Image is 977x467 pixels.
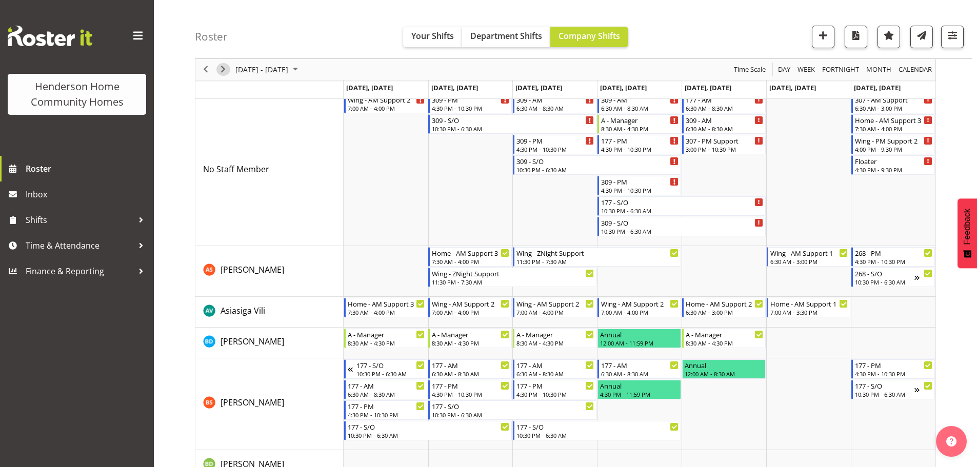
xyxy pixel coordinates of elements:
[601,176,679,187] div: 309 - PM
[597,114,681,134] div: No Staff Member"s event - A - Manager Begin From Thursday, October 16, 2025 at 8:30:00 AM GMT+13:...
[855,125,932,133] div: 7:30 AM - 4:00 PM
[601,227,763,235] div: 10:30 PM - 6:30 AM
[600,83,647,92] span: [DATE], [DATE]
[516,360,594,370] div: 177 - AM
[851,155,935,175] div: No Staff Member"s event - Floater Begin From Sunday, October 19, 2025 at 4:30:00 PM GMT+13:00 End...
[348,94,425,105] div: Wing - AM Support 2
[513,94,596,113] div: No Staff Member"s event - 309 - AM Begin From Wednesday, October 15, 2025 at 6:30:00 AM GMT+13:00...
[851,94,935,113] div: No Staff Member"s event - 307 - AM Support Begin From Sunday, October 19, 2025 at 6:30:00 AM GMT+...
[432,125,594,133] div: 10:30 PM - 6:30 AM
[348,104,425,112] div: 7:00 AM - 4:00 PM
[432,278,594,286] div: 11:30 PM - 7:30 AM
[686,339,763,347] div: 8:30 AM - 4:30 PM
[516,421,679,432] div: 177 - S/O
[348,411,425,419] div: 4:30 PM - 10:30 PM
[559,30,620,42] span: Company Shifts
[855,104,932,112] div: 6:30 AM - 3:00 PM
[550,27,628,47] button: Company Shifts
[686,104,763,112] div: 6:30 AM - 8:30 AM
[432,339,509,347] div: 8:30 AM - 4:30 PM
[682,94,766,113] div: No Staff Member"s event - 177 - AM Begin From Friday, October 17, 2025 at 6:30:00 AM GMT+13:00 En...
[851,135,935,154] div: No Staff Member"s event - Wing - PM Support 2 Begin From Sunday, October 19, 2025 at 4:00:00 PM G...
[432,257,509,266] div: 7:30 AM - 4:00 PM
[601,360,679,370] div: 177 - AM
[516,298,594,309] div: Wing - AM Support 2
[216,64,230,76] button: Next
[851,114,935,134] div: No Staff Member"s event - Home - AM Support 3 Begin From Sunday, October 19, 2025 at 7:30:00 AM G...
[348,431,510,439] div: 10:30 PM - 6:30 AM
[770,248,848,258] div: Wing - AM Support 1
[910,26,933,48] button: Send a list of all shifts for the selected filtered period to all rostered employees.
[221,305,265,316] span: Asiasiga Vili
[214,59,232,80] div: next period
[195,358,344,450] td: Billie Sothern resource
[601,186,679,194] div: 4:30 PM - 10:30 PM
[432,308,509,316] div: 7:00 AM - 4:00 PM
[516,339,594,347] div: 8:30 AM - 4:30 PM
[199,64,213,76] button: Previous
[203,164,269,175] span: No Staff Member
[428,359,512,379] div: Billie Sothern"s event - 177 - AM Begin From Tuesday, October 14, 2025 at 6:30:00 AM GMT+13:00 En...
[428,94,512,113] div: No Staff Member"s event - 309 - PM Begin From Tuesday, October 14, 2025 at 4:30:00 PM GMT+13:00 E...
[428,247,512,267] div: Arshdeep Singh"s event - Home - AM Support 3 Begin From Tuesday, October 14, 2025 at 7:30:00 AM G...
[851,247,935,267] div: Arshdeep Singh"s event - 268 - PM Begin From Sunday, October 19, 2025 at 4:30:00 PM GMT+13:00 End...
[432,411,594,419] div: 10:30 PM - 6:30 AM
[513,329,596,348] div: Barbara Dunlop"s event - A - Manager Begin From Wednesday, October 15, 2025 at 8:30:00 AM GMT+13:...
[601,308,679,316] div: 7:00 AM - 4:00 PM
[601,217,763,228] div: 309 - S/O
[682,298,766,317] div: Asiasiga Vili"s event - Home - AM Support 2 Begin From Friday, October 17, 2025 at 6:30:00 AM GMT...
[344,421,512,440] div: Billie Sothern"s event - 177 - S/O Begin From Monday, October 13, 2025 at 10:30:00 PM GMT+13:00 E...
[432,401,594,411] div: 177 - S/O
[855,156,932,166] div: Floater
[344,359,428,379] div: Billie Sothern"s event - 177 - S/O Begin From Sunday, October 12, 2025 at 10:30:00 PM GMT+13:00 E...
[195,93,344,246] td: No Staff Member resource
[195,328,344,358] td: Barbara Dunlop resource
[344,94,428,113] div: No Staff Member"s event - Wing - AM Support 2 Begin From Monday, October 13, 2025 at 7:00:00 AM G...
[195,246,344,297] td: Arshdeep Singh resource
[221,335,284,348] a: [PERSON_NAME]
[344,298,428,317] div: Asiasiga Vili"s event - Home - AM Support 3 Begin From Monday, October 13, 2025 at 7:30:00 AM GMT...
[348,390,425,398] div: 6:30 AM - 8:30 AM
[516,370,594,378] div: 6:30 AM - 8:30 AM
[855,94,932,105] div: 307 - AM Support
[855,248,932,258] div: 268 - PM
[428,298,512,317] div: Asiasiga Vili"s event - Wing - AM Support 2 Begin From Tuesday, October 14, 2025 at 7:00:00 AM GM...
[516,104,594,112] div: 6:30 AM - 8:30 AM
[686,115,763,125] div: 309 - AM
[963,209,972,245] span: Feedback
[513,135,596,154] div: No Staff Member"s event - 309 - PM Begin From Wednesday, October 15, 2025 at 4:30:00 PM GMT+13:00...
[428,268,596,287] div: Arshdeep Singh"s event - Wing - ZNight Support Begin From Tuesday, October 14, 2025 at 11:30:00 P...
[18,79,136,110] div: Henderson Home Community Homes
[516,145,594,153] div: 4:30 PM - 10:30 PM
[356,370,425,378] div: 10:30 PM - 6:30 AM
[513,421,681,440] div: Billie Sothern"s event - 177 - S/O Begin From Wednesday, October 15, 2025 at 10:30:00 PM GMT+13:0...
[221,397,284,408] span: [PERSON_NAME]
[600,390,679,398] div: 4:30 PM - 11:59 PM
[686,308,763,316] div: 6:30 AM - 3:00 PM
[733,64,767,76] span: Time Scale
[195,297,344,328] td: Asiasiga Vili resource
[516,135,594,146] div: 309 - PM
[685,83,731,92] span: [DATE], [DATE]
[515,83,562,92] span: [DATE], [DATE]
[432,104,509,112] div: 4:30 PM - 10:30 PM
[685,360,763,370] div: Annual
[462,27,550,47] button: Department Shifts
[516,94,594,105] div: 309 - AM
[26,238,133,253] span: Time & Attendance
[855,166,932,174] div: 4:30 PM - 9:30 PM
[821,64,861,76] button: Fortnight
[769,83,816,92] span: [DATE], [DATE]
[600,329,679,339] div: Annual
[344,400,428,420] div: Billie Sothern"s event - 177 - PM Begin From Monday, October 13, 2025 at 4:30:00 PM GMT+13:00 End...
[428,400,596,420] div: Billie Sothern"s event - 177 - S/O Begin From Tuesday, October 14, 2025 at 10:30:00 PM GMT+13:00 ...
[601,197,763,207] div: 177 - S/O
[855,145,932,153] div: 4:00 PM - 9:30 PM
[597,217,766,236] div: No Staff Member"s event - 309 - S/O Begin From Thursday, October 16, 2025 at 10:30:00 PM GMT+13:0...
[855,278,914,286] div: 10:30 PM - 6:30 AM
[600,380,679,391] div: Annual
[513,359,596,379] div: Billie Sothern"s event - 177 - AM Begin From Wednesday, October 15, 2025 at 6:30:00 AM GMT+13:00 ...
[516,166,679,174] div: 10:30 PM - 6:30 AM
[796,64,817,76] button: Timeline Week
[601,125,679,133] div: 8:30 AM - 4:30 PM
